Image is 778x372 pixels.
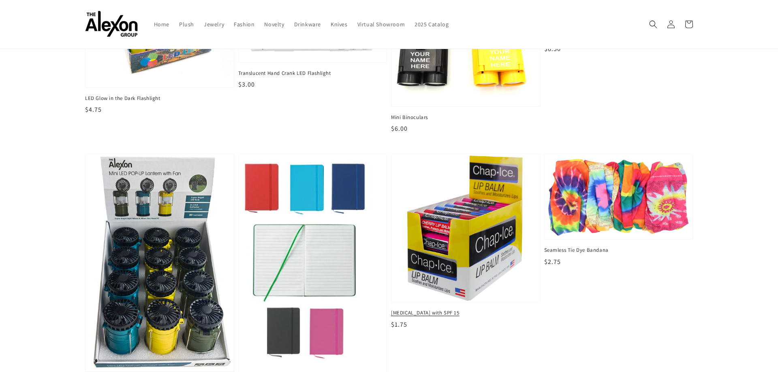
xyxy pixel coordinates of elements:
span: [MEDICAL_DATA] with SPF 15 [391,309,540,317]
a: Novelty [259,16,289,33]
a: Drinkware [289,16,326,33]
img: Lip Balm with SPF 15 [389,152,542,304]
img: Seamless Tie Dye Bandana [545,154,693,240]
span: Fashion [234,21,254,28]
a: Jewelry [199,16,229,33]
span: Plush [179,21,194,28]
a: Plush [174,16,199,33]
a: 2025 Catalog [410,16,453,33]
a: Seamless Tie Dye Bandana Seamless Tie Dye Bandana $2.75 [544,154,693,267]
a: Fashion [229,16,259,33]
span: Novelty [264,21,284,28]
a: Lip Balm with SPF 15 [MEDICAL_DATA] with SPF 15 $1.75 [391,154,540,329]
span: Drinkware [294,21,321,28]
span: Jewelry [204,21,224,28]
span: Virtual Showroom [357,21,405,28]
img: The Alexon Group [85,11,138,38]
span: Knives [331,21,348,28]
span: Translucent Hand Crank LED Flashlight [238,70,387,77]
span: $2.75 [544,257,561,266]
span: $4.75 [85,105,102,114]
span: Seamless Tie Dye Bandana [544,247,693,254]
span: $6.00 [391,124,408,133]
span: LED Glow in the Dark Flashlight [85,95,234,102]
a: Knives [326,16,353,33]
span: Mini Binoculars [391,114,540,121]
span: Home [154,21,169,28]
a: Home [149,16,174,33]
summary: Search [644,15,662,33]
span: $3.00 [238,80,255,89]
a: Virtual Showroom [353,16,410,33]
span: 2025 Catalog [415,21,449,28]
img: LED Pop-Up Lantern with Fan [85,154,234,372]
span: $1.75 [391,320,407,329]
